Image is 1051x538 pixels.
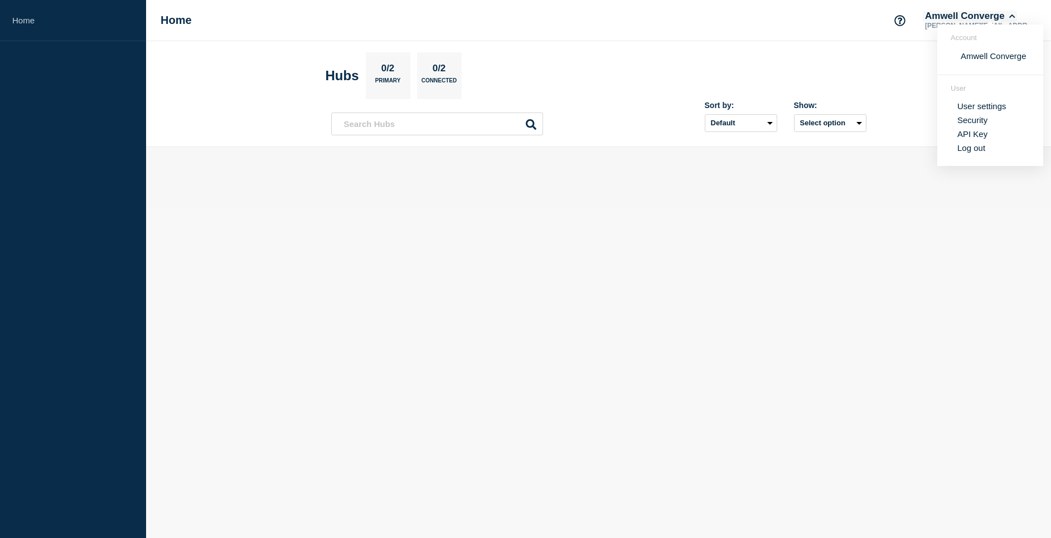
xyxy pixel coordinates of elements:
div: Sort by: [705,101,777,110]
button: Amwell Converge [923,11,1017,22]
a: API Key [957,129,987,139]
button: Amwell Converge [957,51,1030,61]
select: Sort by [705,114,777,132]
header: User [951,84,1030,92]
h1: Home [161,14,192,27]
a: Security [957,115,987,125]
h2: Hubs [326,68,359,84]
div: Show: [794,101,866,110]
button: Select option [794,114,866,132]
button: Log out [957,143,985,153]
p: 0/2 [428,63,450,77]
a: User settings [957,101,1006,111]
header: Account [951,33,1030,42]
p: Connected [422,77,457,89]
input: Search Hubs [331,113,543,135]
button: Support [888,9,912,32]
p: 0/2 [377,63,399,77]
p: Primary [375,77,401,89]
p: [PERSON_NAME][EMAIL_ADDRESS][PERSON_NAME][DOMAIN_NAME] [923,22,1039,30]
